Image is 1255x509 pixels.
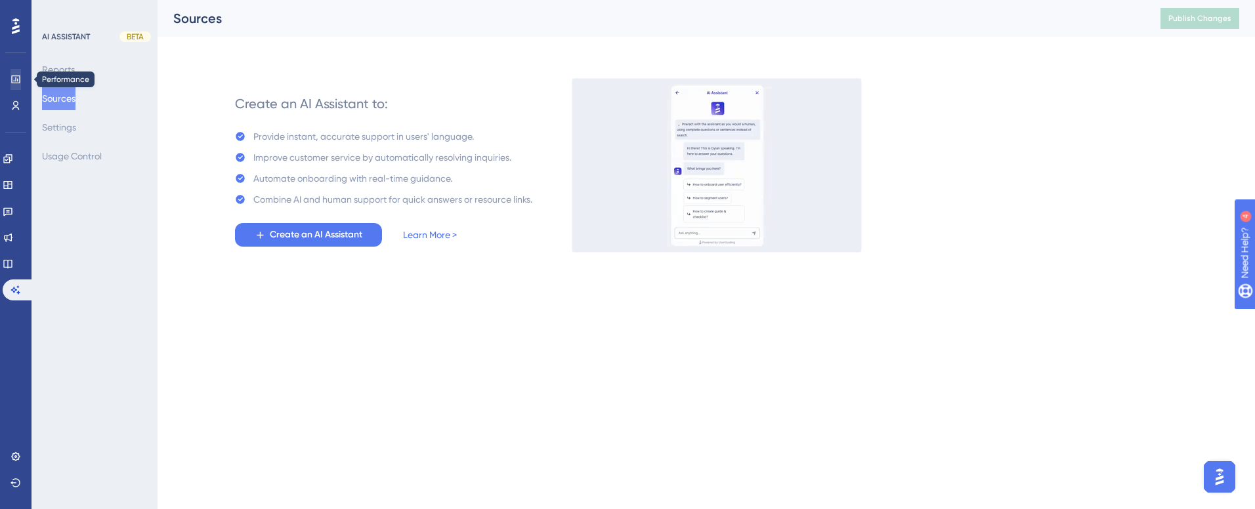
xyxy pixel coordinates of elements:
[119,31,151,42] div: BETA
[403,227,457,243] a: Learn More >
[235,223,382,247] button: Create an AI Assistant
[572,78,862,253] img: 536038c8a6906fa413afa21d633a6c1c.gif
[1200,457,1239,497] iframe: UserGuiding AI Assistant Launcher
[173,9,1128,28] div: Sources
[42,58,75,81] button: Reports
[42,115,76,139] button: Settings
[270,227,362,243] span: Create an AI Assistant
[253,192,532,207] div: Combine AI and human support for quick answers or resource links.
[235,94,388,113] div: Create an AI Assistant to:
[1160,8,1239,29] button: Publish Changes
[31,3,82,19] span: Need Help?
[42,144,102,168] button: Usage Control
[91,7,95,17] div: 4
[1168,13,1231,24] span: Publish Changes
[42,87,75,110] button: Sources
[42,31,90,42] div: AI ASSISTANT
[253,129,474,144] div: Provide instant, accurate support in users' language.
[253,171,452,186] div: Automate onboarding with real-time guidance.
[253,150,511,165] div: Improve customer service by automatically resolving inquiries.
